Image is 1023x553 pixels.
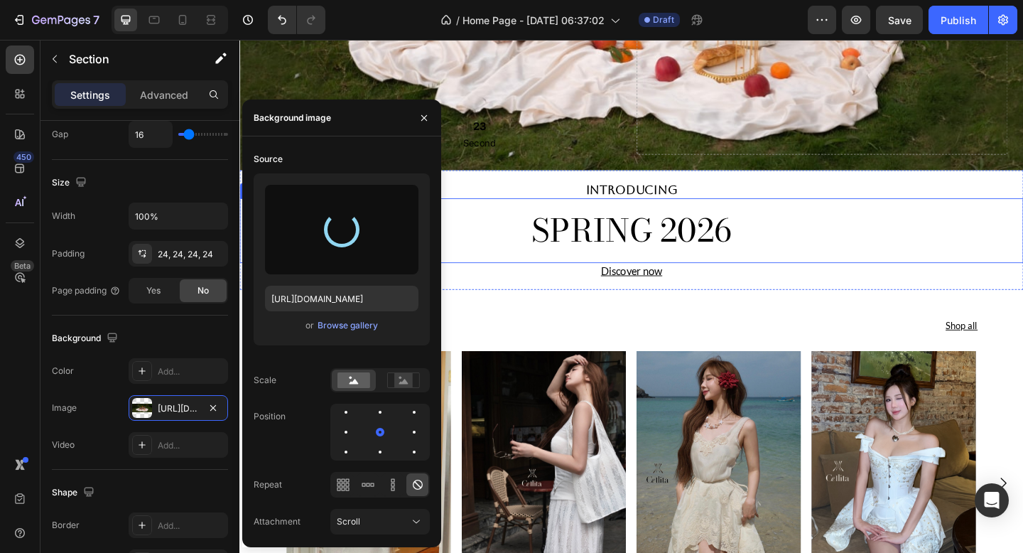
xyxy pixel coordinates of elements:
div: Beta [11,260,34,272]
button: 7 [6,6,106,34]
div: Size [52,173,90,193]
div: Scale [254,374,276,387]
button: Browse gallery [317,318,379,333]
button: Save [876,6,923,34]
div: Add... [158,365,224,378]
span: Save [888,14,911,26]
p: Settings [70,87,110,102]
button: Scroll [330,509,430,535]
button: Carousel Next Arrow [811,463,850,503]
p: Shop all [433,304,803,318]
span: Yes [146,284,161,297]
div: Open Intercom Messenger [975,483,1009,517]
span: Home Page - [DATE] 06:37:02 [462,13,605,28]
div: [URL][DOMAIN_NAME] [158,402,199,415]
div: Publish [941,13,976,28]
div: Padding [52,247,85,260]
div: Source [254,153,283,166]
div: Undo/Redo [268,6,325,34]
div: Attachment [254,515,301,528]
button: Publish [929,6,988,34]
div: Position [254,410,286,423]
p: Advanced [140,87,188,102]
h2: NEW ARRIVALS [48,295,421,328]
div: 24, 24, 24, 24 [158,248,224,261]
div: Browse gallery [318,319,378,332]
div: Gap [52,128,68,141]
div: Color [52,365,74,377]
div: Add... [158,520,224,532]
div: Background image [254,112,331,124]
div: Video [52,439,75,451]
span: Scroll [337,516,360,527]
div: Add... [158,439,224,452]
div: 450 [13,151,34,163]
button: Carousel Back Arrow [2,463,42,503]
div: Repeat [254,478,282,491]
p: Section [69,50,185,68]
iframe: Design area [239,40,1023,553]
div: Image [52,402,77,414]
div: Background [52,329,121,348]
p: Second [243,105,278,119]
div: Page padding [52,284,121,297]
input: Auto [129,122,172,147]
div: Heading [3,158,42,171]
p: 7 [93,11,99,28]
input: Auto [129,203,227,229]
div: 23 [243,85,278,102]
span: No [197,284,209,297]
div: Border [52,519,80,532]
span: / [456,13,460,28]
div: Width [52,210,75,222]
div: Shape [52,483,97,503]
span: Draft [653,14,674,26]
span: or [305,317,314,334]
input: https://example.com/image.jpg [265,286,418,311]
